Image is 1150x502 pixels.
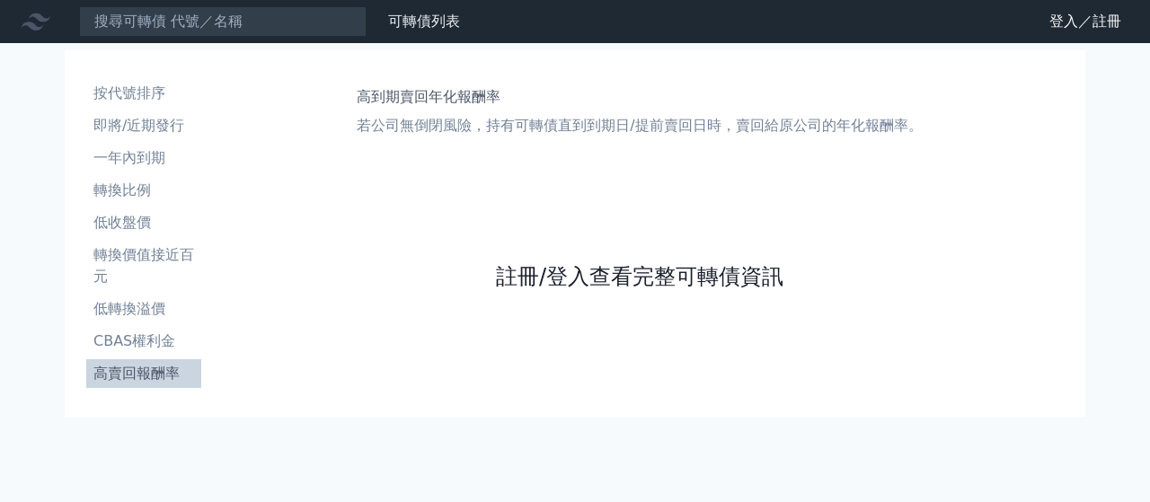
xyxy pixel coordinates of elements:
[86,144,201,172] a: 一年內到期
[86,147,201,169] li: 一年內到期
[79,6,367,37] input: 搜尋可轉債 代號／名稱
[357,86,922,108] h1: 高到期賣回年化報酬率
[86,295,201,323] a: 低轉換溢價
[86,298,201,320] li: 低轉換溢價
[86,212,201,233] li: 低收盤價
[86,244,201,287] li: 轉換價值接近百元
[357,115,922,137] p: 若公司無倒閉風險，持有可轉債直到到期日/提前賣回日時，賣回給原公司的年化報酬率。
[86,115,201,137] li: 即將/近期發行
[496,262,783,291] a: 註冊/登入查看完整可轉債資訊
[86,176,201,205] a: 轉換比例
[86,208,201,237] a: 低收盤價
[86,363,201,384] li: 高賣回報酬率
[86,180,201,201] li: 轉換比例
[388,13,460,30] a: 可轉債列表
[86,330,201,352] li: CBAS權利金
[86,79,201,108] a: 按代號排序
[86,83,201,104] li: 按代號排序
[86,111,201,140] a: 即將/近期發行
[86,359,201,388] a: 高賣回報酬率
[1035,7,1136,36] a: 登入／註冊
[86,241,201,291] a: 轉換價值接近百元
[86,327,201,356] a: CBAS權利金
